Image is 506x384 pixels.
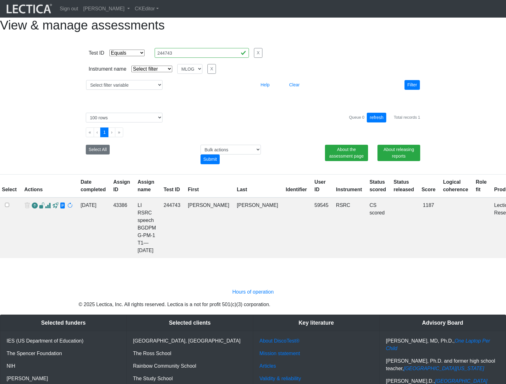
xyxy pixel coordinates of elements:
[39,203,45,209] span: view
[386,357,499,372] p: [PERSON_NAME], Ph.D. and former high school teacher,
[443,179,468,192] a: Logical coherence
[377,145,420,161] a: About releasing reports
[393,179,414,192] a: Status released
[254,48,262,58] button: X
[404,80,420,90] button: Filter
[370,203,385,215] a: Completed = assessment has been completed; CS scored = assessment has been CLAS scored; LS scored...
[286,187,307,192] a: Identifier
[20,175,77,198] th: Actions
[80,179,106,192] a: Date completed
[45,203,51,209] span: Analyst score
[201,154,220,164] div: Submit
[258,80,272,90] button: Help
[380,315,506,331] div: Advisory Board
[423,203,434,208] span: 1187
[67,203,73,209] span: rescore
[24,202,30,211] span: delete
[7,350,120,357] p: The Spencer Foundation
[332,197,366,258] td: RSRC
[134,197,160,258] td: LI RSRC speech BGDPM G-PM-1 T1—[DATE]
[260,376,301,381] a: Validity & reliability
[286,80,302,90] button: Clear
[260,338,300,343] a: About DiscoTest®
[7,362,120,370] p: NIH
[311,197,333,258] td: 59545
[109,175,134,198] th: Assign ID
[52,203,58,209] span: view
[188,187,199,192] a: First
[100,127,108,137] button: Go to page 1
[133,350,246,357] p: The Ross School
[233,197,282,258] td: [PERSON_NAME]
[89,65,126,73] div: Instrument name
[7,375,120,382] p: [PERSON_NAME]
[5,3,52,15] img: lecticalive
[325,145,368,161] a: About the assessment page
[134,175,160,198] th: Assign name
[421,187,435,192] a: Score
[160,175,184,198] th: Test ID
[315,179,326,192] a: User ID
[79,301,427,308] p: © 2025 Lectica, Inc. All rights reserved. Lectica is a not for profit 501(c)(3) corporation.
[336,187,362,192] a: Instrument
[160,197,184,258] td: 244743
[476,179,487,192] a: Role fit
[77,197,109,258] td: [DATE]
[132,3,161,15] a: CKEditor
[207,64,216,74] button: X
[370,179,386,192] a: Status scored
[404,366,484,371] a: [GEOGRAPHIC_DATA][US_STATE]
[260,363,276,369] a: Articles
[349,113,420,122] div: Queue 0 Total records 1
[184,197,233,258] td: [PERSON_NAME]
[89,49,104,57] div: Test ID
[232,289,274,295] a: Hours of operation
[133,375,246,382] p: The Study School
[7,337,120,345] p: IES (US Department of Education)
[367,113,386,122] button: refresh
[57,3,81,15] a: Sign out
[133,362,246,370] p: Rainbow Community School
[237,187,247,192] a: Last
[32,202,38,211] a: Reopen
[258,82,272,87] a: Help
[133,337,246,345] p: [GEOGRAPHIC_DATA], [GEOGRAPHIC_DATA]
[60,203,66,209] span: view
[81,3,132,15] a: [PERSON_NAME]
[260,351,300,356] a: Mission statement
[86,145,110,154] button: Select All
[86,127,420,137] ul: Pagination
[127,315,253,331] div: Selected clients
[253,315,379,331] div: Key literature
[386,337,499,352] p: [PERSON_NAME], MD, Ph.D.,
[109,197,134,258] td: 43386
[0,315,126,331] div: Selected funders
